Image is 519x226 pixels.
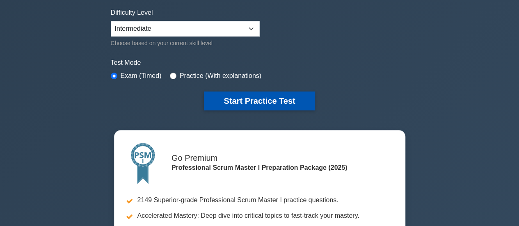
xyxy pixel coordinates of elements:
label: Difficulty Level [111,8,153,18]
div: Choose based on your current skill level [111,38,260,48]
button: Start Practice Test [204,91,315,110]
label: Practice (With explanations) [180,71,261,81]
label: Exam (Timed) [121,71,162,81]
label: Test Mode [111,58,409,68]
